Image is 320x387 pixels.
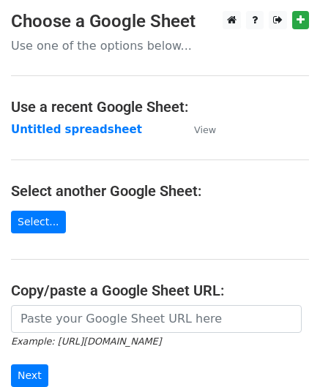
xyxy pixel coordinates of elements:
h4: Use a recent Google Sheet: [11,98,309,116]
input: Paste your Google Sheet URL here [11,305,302,333]
p: Use one of the options below... [11,38,309,53]
a: View [179,123,216,136]
h4: Select another Google Sheet: [11,182,309,200]
input: Next [11,364,48,387]
a: Select... [11,211,66,233]
small: Example: [URL][DOMAIN_NAME] [11,336,161,347]
h4: Copy/paste a Google Sheet URL: [11,282,309,299]
a: Untitled spreadsheet [11,123,142,136]
small: View [194,124,216,135]
h3: Choose a Google Sheet [11,11,309,32]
